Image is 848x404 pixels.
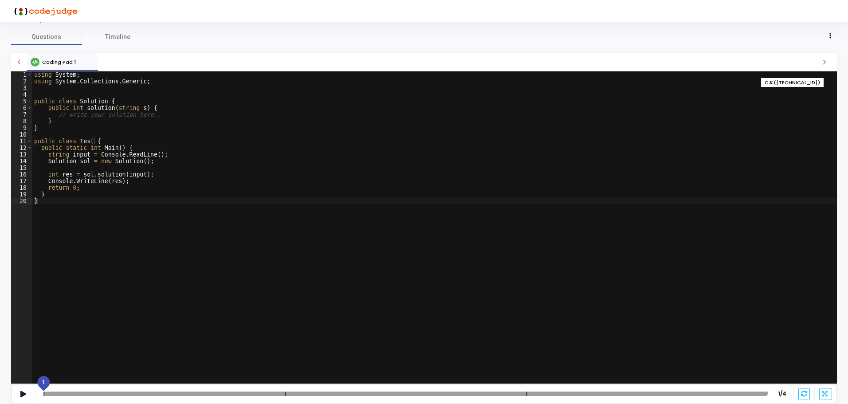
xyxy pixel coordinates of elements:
[11,178,32,184] div: 17
[42,59,76,66] span: Coding Pad 1
[11,118,32,125] div: 8
[11,91,32,98] div: 4
[11,191,32,198] div: 19
[11,184,32,191] div: 18
[11,171,32,178] div: 16
[765,79,820,86] span: C#([TECHNICAL_ID])
[11,158,32,165] div: 14
[11,32,82,42] span: Questions
[11,98,32,105] div: 5
[11,17,60,23] a: View Description
[11,138,32,145] div: 11
[11,78,32,85] div: 2
[11,198,32,204] div: 20
[11,105,32,111] div: 6
[11,131,32,138] div: 10
[11,85,32,91] div: 3
[776,390,789,398] strong: 1/4
[11,125,32,131] div: 9
[11,145,32,151] div: 12
[11,151,32,158] div: 13
[11,71,32,78] div: 1
[11,165,32,171] div: 15
[42,378,45,386] span: 1
[11,2,78,20] img: logo
[105,32,130,42] span: Timeline
[11,111,32,118] div: 7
